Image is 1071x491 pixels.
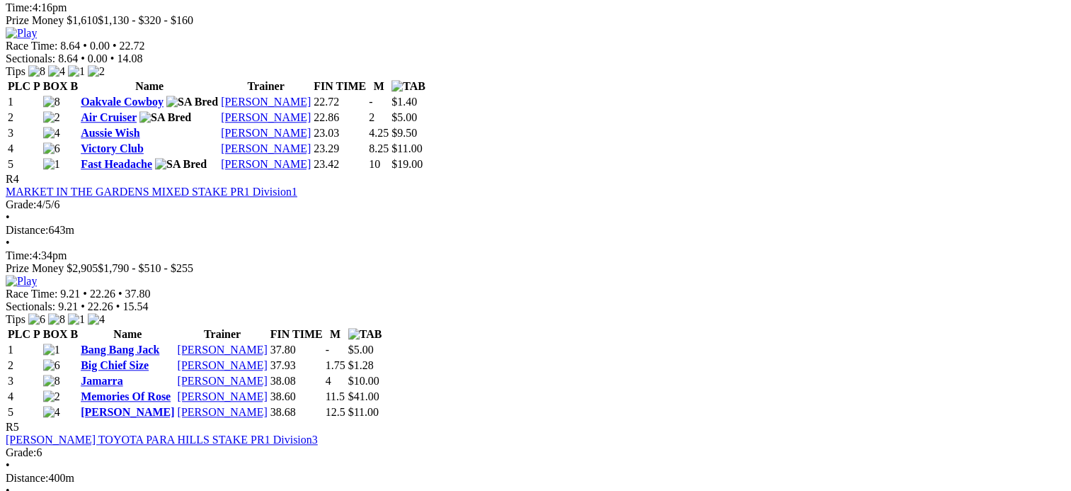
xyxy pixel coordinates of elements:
[70,80,78,92] span: B
[6,224,1065,237] div: 643m
[88,313,105,326] img: 4
[6,421,19,433] span: R5
[60,288,80,300] span: 9.21
[6,173,19,185] span: R4
[6,14,1065,27] div: Prize Money $1,610
[48,65,65,78] img: 4
[43,375,60,388] img: 8
[221,142,311,154] a: [PERSON_NAME]
[391,142,422,154] span: $11.00
[48,313,65,326] img: 8
[68,65,85,78] img: 1
[7,343,41,357] td: 1
[88,300,113,312] span: 22.26
[348,328,382,341] img: TAB
[6,198,37,210] span: Grade:
[270,327,323,342] th: FIN TIME
[88,65,105,78] img: 2
[43,96,60,108] img: 8
[313,157,367,171] td: 23.42
[6,472,48,484] span: Distance:
[391,111,417,123] span: $5.00
[81,406,174,418] a: [PERSON_NAME]
[368,79,389,94] th: M
[369,96,372,108] text: -
[6,275,37,288] img: Play
[8,328,30,340] span: PLC
[6,472,1065,485] div: 400m
[6,211,10,223] span: •
[221,158,311,170] a: [PERSON_NAME]
[270,405,323,419] td: 38.68
[326,406,345,418] text: 12.5
[33,80,40,92] span: P
[110,52,115,64] span: •
[116,300,120,312] span: •
[81,390,171,402] a: Memories Of Rose
[391,80,425,93] img: TAB
[178,390,268,402] a: [PERSON_NAME]
[6,237,10,249] span: •
[43,328,68,340] span: BOX
[221,127,311,139] a: [PERSON_NAME]
[6,1,33,13] span: Time:
[28,313,45,326] img: 6
[122,300,148,312] span: 15.54
[313,95,367,109] td: 22.72
[391,127,417,139] span: $9.50
[391,96,417,108] span: $1.40
[80,79,219,94] th: Name
[80,327,175,342] th: Name
[369,142,389,154] text: 8.25
[6,288,57,300] span: Race Time:
[81,359,149,371] a: Big Chief Size
[125,288,151,300] span: 37.80
[43,359,60,372] img: 6
[178,344,268,356] a: [PERSON_NAME]
[90,288,115,300] span: 22.26
[43,80,68,92] span: BOX
[81,96,164,108] a: Oakvale Cowboy
[7,142,41,156] td: 4
[348,344,374,356] span: $5.00
[33,328,40,340] span: P
[6,459,10,471] span: •
[81,375,123,387] a: Jamarra
[139,111,191,124] img: SA Bred
[7,157,41,171] td: 5
[220,79,311,94] th: Trainer
[7,359,41,373] td: 2
[348,375,379,387] span: $10.00
[326,375,331,387] text: 4
[58,52,78,64] span: 8.64
[369,158,380,170] text: 10
[221,96,311,108] a: [PERSON_NAME]
[6,262,1065,275] div: Prize Money $2,905
[369,127,389,139] text: 4.25
[58,300,78,312] span: 9.21
[7,390,41,404] td: 4
[81,344,159,356] a: Bang Bang Jack
[270,374,323,388] td: 38.08
[81,300,85,312] span: •
[118,288,122,300] span: •
[6,249,33,261] span: Time:
[98,262,193,274] span: $1,790 - $510 - $255
[113,40,117,52] span: •
[369,111,374,123] text: 2
[313,142,367,156] td: 23.29
[43,406,60,419] img: 4
[6,224,48,236] span: Distance:
[348,390,379,402] span: $41.00
[8,80,30,92] span: PLC
[7,374,41,388] td: 3
[6,52,55,64] span: Sectionals:
[60,40,80,52] span: 8.64
[6,446,1065,459] div: 6
[81,111,137,123] a: Air Cruiser
[221,111,311,123] a: [PERSON_NAME]
[7,405,41,419] td: 5
[348,406,379,418] span: $11.00
[6,65,25,77] span: Tips
[6,186,297,198] a: MARKET IN THE GARDENS MIXED STAKE PR1 Division1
